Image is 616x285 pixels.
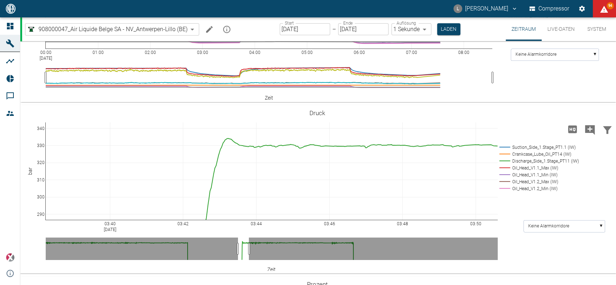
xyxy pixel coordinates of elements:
span: Hohe Auflösung [564,125,581,132]
text: Keine Alarmkorridore [516,52,557,57]
img: Xplore Logo [6,253,15,262]
button: System [580,17,613,41]
input: DD.MM.YYYY [280,23,330,35]
input: DD.MM.YYYY [338,23,389,35]
label: Start [285,20,294,26]
div: L [453,4,462,13]
span: 908000047_Air Liquide Belge SA - NV_Antwerpen-Lillo (BE) [38,25,188,33]
button: Kommentar hinzufügen [581,120,599,139]
button: Zeitraum [506,17,542,41]
button: mission info [219,22,234,37]
button: luca.corigliano@neuman-esser.com [452,2,519,15]
button: Einstellungen [575,2,588,15]
div: 1 Sekunde [391,23,431,35]
button: Laden [437,23,460,35]
button: Daten filtern [599,120,616,139]
label: Ende [343,20,353,26]
span: 94 [607,2,614,9]
label: Auflösung [397,20,416,26]
img: logo [5,4,16,13]
p: – [332,25,336,33]
button: Machine bearbeiten [202,22,217,37]
button: Compressor [528,2,571,15]
button: Live-Daten [542,17,580,41]
text: Keine Alarmkorridore [528,223,569,229]
a: 908000047_Air Liquide Belge SA - NV_Antwerpen-Lillo (BE) [27,25,188,34]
